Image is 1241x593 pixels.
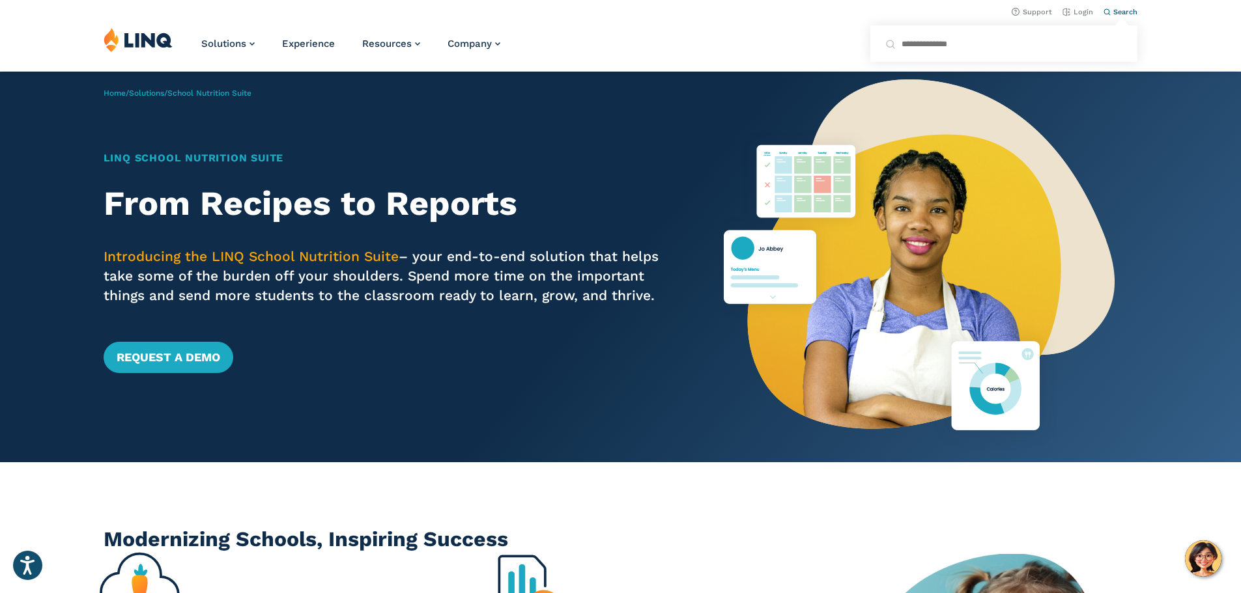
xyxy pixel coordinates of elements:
a: Home [104,89,126,98]
a: Solutions [129,89,164,98]
a: Solutions [201,38,255,49]
span: Resources [362,38,412,49]
span: Solutions [201,38,246,49]
nav: Primary Navigation [201,27,500,70]
a: Request a Demo [104,342,233,373]
p: – your end-to-end solution that helps take some of the burden off your shoulders. Spend more time... [104,247,674,305]
button: Open Search Bar [1104,7,1137,17]
a: Resources [362,38,420,49]
h1: LINQ School Nutrition Suite [104,150,674,166]
a: Login [1063,8,1093,16]
span: Search [1113,8,1137,16]
img: LINQ | K‑12 Software [104,27,173,52]
button: Hello, have a question? Let’s chat. [1185,540,1221,577]
span: Company [448,38,492,49]
h2: From Recipes to Reports [104,184,674,223]
a: Experience [282,38,335,49]
a: Support [1012,8,1052,16]
span: Introducing the LINQ School Nutrition Suite [104,248,399,264]
span: School Nutrition Suite [167,89,251,98]
img: Nutrition Suite Launch [724,72,1115,462]
span: / / [104,89,251,98]
h2: Modernizing Schools, Inspiring Success [104,525,1137,554]
a: Company [448,38,500,49]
